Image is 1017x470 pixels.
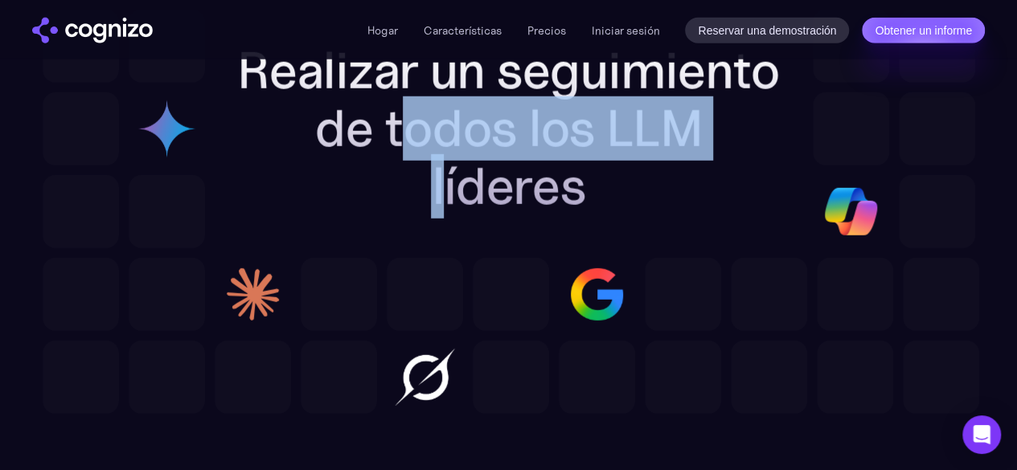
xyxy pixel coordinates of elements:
a: Iniciar sesión [591,21,659,40]
font: Obtener un informe [875,24,972,37]
img: logotipo de cognizo [32,18,153,43]
a: Obtener un informe [862,18,985,43]
div: Abrir Intercom Messenger [962,415,1001,454]
font: Reservar una demostración [698,24,836,37]
font: Realizar un seguimiento de todos los LLM líderes [237,39,780,219]
font: Iniciar sesión [591,23,659,38]
a: hogar [32,18,153,43]
a: Reservar una demostración [685,18,849,43]
a: Hogar [367,23,397,38]
a: Precios [527,23,565,38]
a: Características [423,23,501,38]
